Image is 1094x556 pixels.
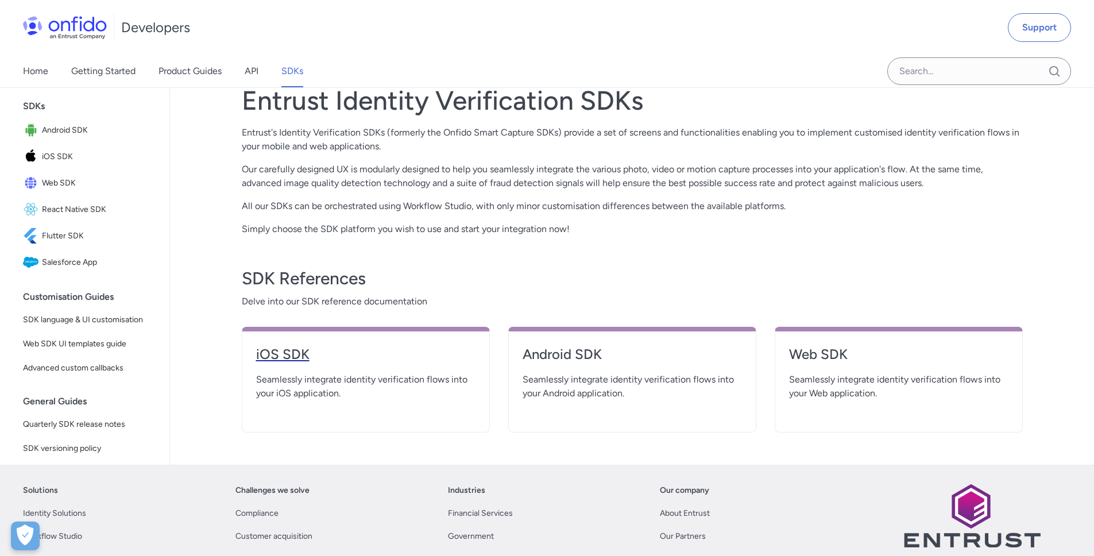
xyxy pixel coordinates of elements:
img: IconiOS SDK [23,149,42,165]
img: IconFlutter SDK [23,228,42,244]
h4: iOS SDK [256,345,476,364]
span: Seamlessly integrate identity verification flows into your Android application. [523,373,742,400]
a: Quarterly SDK release notes [18,413,160,436]
h4: Web SDK [789,345,1008,364]
img: IconWeb SDK [23,175,42,191]
img: Onfido Logo [23,16,107,39]
p: Entrust's Identity Verification SDKs (formerly the Onfido Smart Capture SDKs) provide a set of sc... [242,126,1023,153]
a: IconiOS SDKiOS SDK [18,144,160,169]
a: Solutions [23,484,58,497]
span: Advanced custom callbacks [23,361,156,375]
a: iOS SDK [256,345,476,373]
a: SDK data collection [18,461,160,484]
a: Support [1008,13,1071,42]
a: Workflow Studio [23,530,82,543]
a: About Entrust [660,507,710,520]
a: SDK language & UI customisation [18,308,160,331]
a: IconSalesforce AppSalesforce App [18,250,160,275]
p: All our SDKs can be orchestrated using Workflow Studio, with only minor customisation differences... [242,199,1023,213]
a: API [245,55,258,87]
span: Quarterly SDK release notes [23,418,156,431]
span: Web SDK [42,175,156,191]
img: IconReact Native SDK [23,202,42,218]
img: Entrust logo [903,484,1041,547]
img: IconAndroid SDK [23,122,42,138]
a: Our Partners [660,530,706,543]
span: Android SDK [42,122,156,138]
a: IconAndroid SDKAndroid SDK [18,118,160,143]
a: Product Guides [159,55,222,87]
span: SDK versioning policy [23,442,156,455]
a: IconReact Native SDKReact Native SDK [18,197,160,222]
span: iOS SDK [42,149,156,165]
span: SDK language & UI customisation [23,313,156,327]
h1: Developers [121,18,190,37]
span: Seamlessly integrate identity verification flows into your iOS application. [256,373,476,400]
a: Home [23,55,48,87]
img: IconSalesforce App [23,254,42,271]
a: Our company [660,484,709,497]
a: SDKs [281,55,303,87]
a: Identity Solutions [23,507,86,520]
a: Challenges we solve [235,484,310,497]
div: Cookie Preferences [11,522,40,550]
input: Onfido search input field [887,57,1071,85]
div: SDKs [23,95,165,118]
span: Seamlessly integrate identity verification flows into your Web application. [789,373,1008,400]
button: Open Preferences [11,522,40,550]
span: React Native SDK [42,202,156,218]
span: Salesforce App [42,254,156,271]
span: Web SDK UI templates guide [23,337,156,351]
span: Flutter SDK [42,228,156,244]
div: Customisation Guides [23,285,165,308]
a: Government [448,530,494,543]
a: Financial Services [448,507,513,520]
h3: SDK References [242,267,1023,290]
h4: Android SDK [523,345,742,364]
a: Compliance [235,507,279,520]
a: Customer acquisition [235,530,312,543]
h1: Entrust Identity Verification SDKs [242,84,1023,117]
div: General Guides [23,390,165,413]
a: Advanced custom callbacks [18,357,160,380]
a: Web SDK UI templates guide [18,333,160,356]
a: IconFlutter SDKFlutter SDK [18,223,160,249]
a: Web SDK [789,345,1008,373]
a: SDK versioning policy [18,437,160,460]
a: Industries [448,484,485,497]
span: Delve into our SDK reference documentation [242,295,1023,308]
p: Simply choose the SDK platform you wish to use and start your integration now! [242,222,1023,236]
a: Getting Started [71,55,136,87]
a: Android SDK [523,345,742,373]
a: IconWeb SDKWeb SDK [18,171,160,196]
p: Our carefully designed UX is modularly designed to help you seamlessly integrate the various phot... [242,163,1023,190]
